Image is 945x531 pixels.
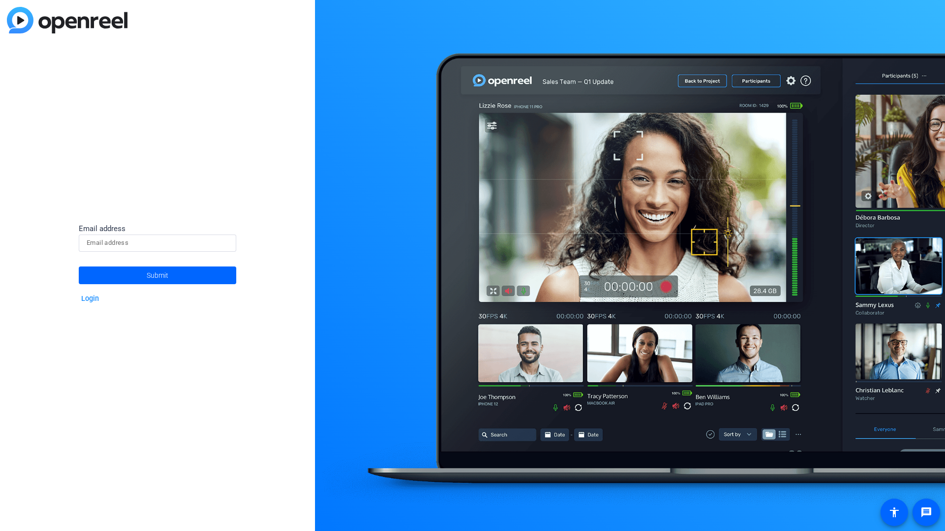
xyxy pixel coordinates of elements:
[81,295,99,303] a: Login
[87,237,228,249] input: Email address
[79,266,236,284] button: Submit
[888,506,900,518] mat-icon: accessibility
[920,506,932,518] mat-icon: message
[79,224,126,233] span: Email address
[147,263,168,288] span: Submit
[7,7,127,33] img: blue-gradient.svg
